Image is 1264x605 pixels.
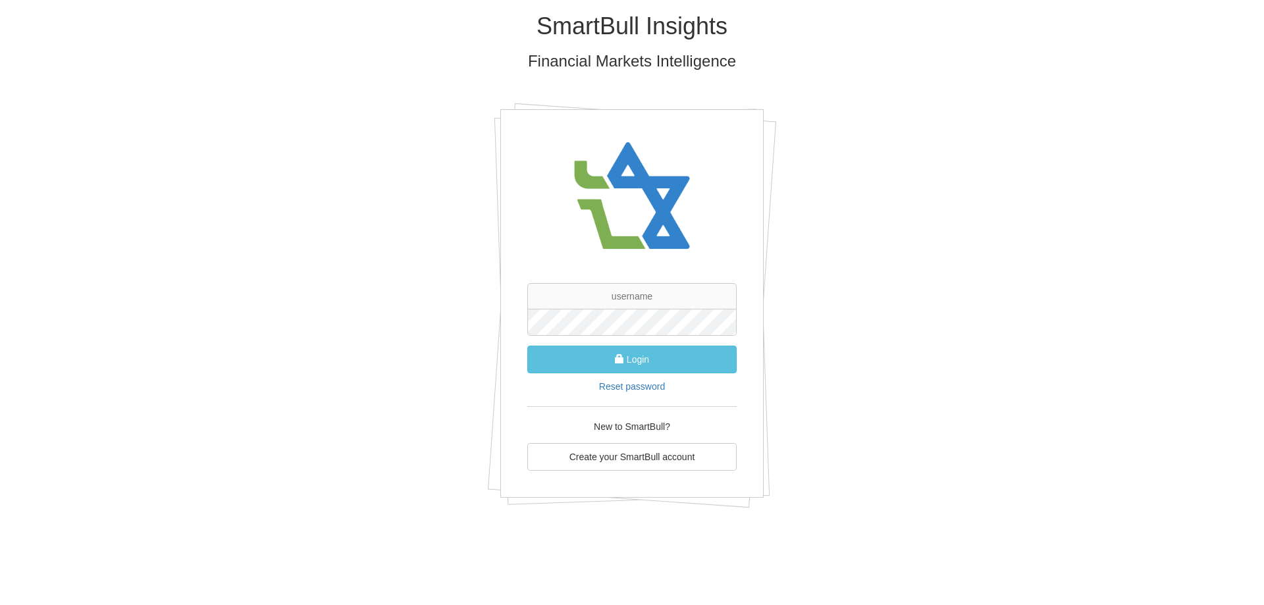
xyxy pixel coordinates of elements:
a: Create your SmartBull account [527,443,737,471]
button: Login [527,346,737,373]
h3: Financial Markets Intelligence [247,53,1017,70]
input: username [527,283,737,309]
a: Reset password [599,381,665,392]
span: New to SmartBull? [594,421,670,432]
h1: SmartBull Insights [247,13,1017,39]
img: avatar [566,130,698,263]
